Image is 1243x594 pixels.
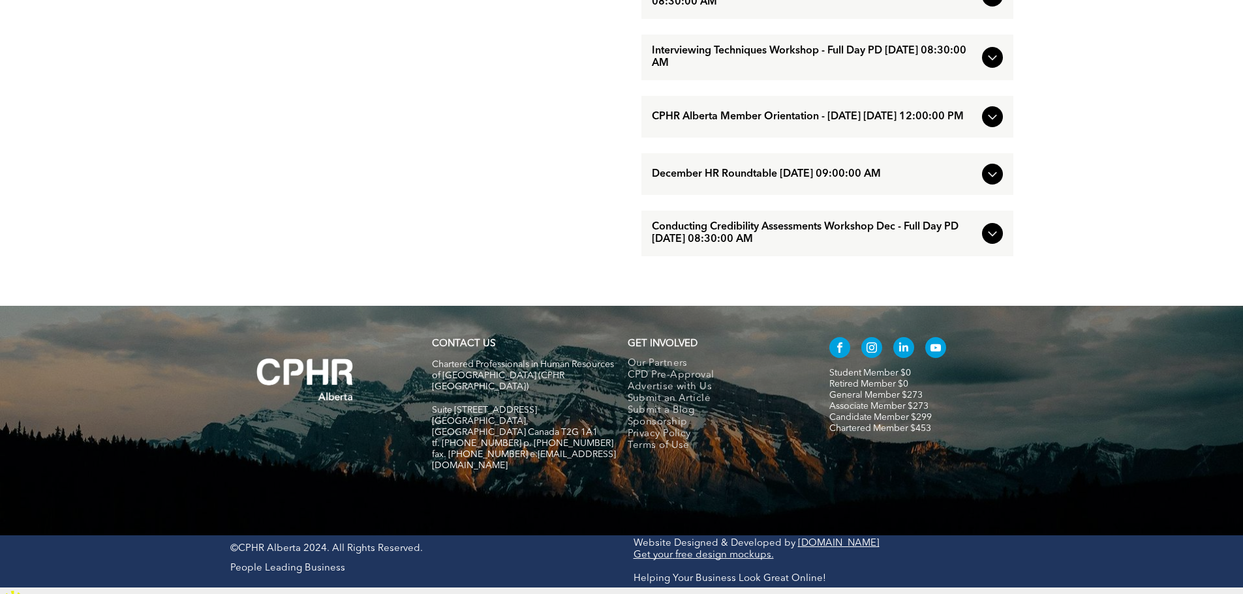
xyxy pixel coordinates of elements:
[432,417,598,437] span: [GEOGRAPHIC_DATA], [GEOGRAPHIC_DATA] Canada T2G 1A1
[829,379,908,389] a: Retired Member $0
[628,417,802,428] a: Sponsorship
[634,550,673,560] a: Get your
[432,339,495,349] a: CONTACT US
[628,405,802,417] a: Submit a Blog
[634,574,678,584] a: Helping Y
[861,337,882,361] a: instagram
[829,368,911,378] a: Student Member $0
[230,544,423,554] span: ©CPHR Alberta 2024. All Rights Reserved.
[829,337,850,361] a: facebook
[628,440,802,452] a: Terms of Use
[829,424,931,433] a: Chartered Member $453
[829,402,928,411] a: Associate Member $273
[652,221,977,246] span: Conducting Credibility Assessments Workshop Dec - Full Day PD [DATE] 08:30:00 AM
[925,337,946,361] a: youtube
[230,563,345,573] span: People Leading Business
[628,393,802,405] a: Submit an Article
[675,550,774,560] a: free design mockups.
[628,428,802,440] a: Privacy Policy
[652,45,977,70] span: Interviewing Techniques Workshop - Full Day PD [DATE] 08:30:00 AM
[829,391,923,400] a: General Member $273
[678,574,826,584] span: our Business Look Great Online!
[652,168,977,181] span: December HR Roundtable [DATE] 09:00:00 AM
[432,439,613,448] span: tf. [PHONE_NUMBER] p. [PHONE_NUMBER]
[628,339,698,349] span: GET INVOLVED
[829,413,932,422] a: Candidate Member $299
[634,539,795,548] a: Website Designed & Developed by
[893,337,914,361] a: linkedin
[652,111,977,123] span: CPHR Alberta Member Orientation - [DATE] [DATE] 12:00:00 PM
[432,360,614,391] span: Chartered Professionals in Human Resources of [GEOGRAPHIC_DATA] (CPHR [GEOGRAPHIC_DATA])
[432,406,537,415] span: Suite [STREET_ADDRESS]
[628,381,802,393] a: Advertise with Us
[230,332,380,427] img: A white background with a few lines on it
[432,450,616,470] span: fax. [PHONE_NUMBER] e:[EMAIL_ADDRESS][DOMAIN_NAME]
[628,370,802,381] a: CPD Pre-Approval
[628,358,802,370] a: Our Partners
[798,539,880,548] a: [DOMAIN_NAME]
